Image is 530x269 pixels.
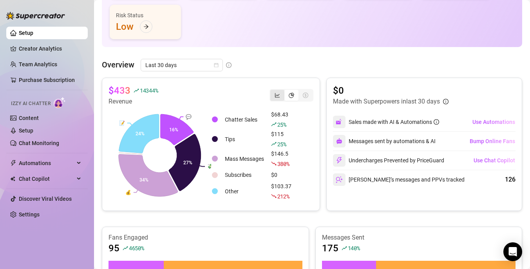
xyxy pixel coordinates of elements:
td: Chatter Sales [222,110,267,129]
a: Content [19,115,39,121]
td: Other [222,182,267,201]
button: Bump Online Fans [469,135,516,147]
span: 25 % [277,140,286,148]
article: Revenue [109,97,158,106]
td: Subscribes [222,169,267,181]
div: $115 [271,130,291,149]
span: rise [342,245,347,251]
span: thunderbolt [10,160,16,166]
span: rise [134,88,139,93]
span: info-circle [443,99,449,104]
img: logo-BBDzfeDw.svg [6,12,65,20]
div: $68.43 [271,110,291,129]
span: 25 % [277,121,286,128]
span: line-chart [275,93,280,98]
article: 95 [109,242,119,254]
div: 126 [505,175,516,184]
img: svg%3e [336,157,343,164]
article: Made with Superpowers in last 30 days [333,97,440,106]
span: Automations [19,157,74,169]
span: Last 30 days [145,59,218,71]
article: $433 [109,84,130,97]
span: fall [271,161,277,166]
div: $146.5 [271,149,291,168]
a: Team Analytics [19,61,57,67]
span: 4650 % [129,244,144,252]
a: Setup [19,30,33,36]
img: Chat Copilot [10,176,15,182]
div: Open Intercom Messenger [503,242,522,261]
text: 💬 [186,114,192,120]
span: 212 % [277,193,289,200]
span: info-circle [226,62,232,68]
a: Creator Analytics [19,42,81,55]
a: Purchase Subscription [19,77,75,83]
span: pie-chart [289,93,294,98]
span: rise [123,245,128,251]
article: Overview [102,59,134,71]
div: Risk Status [116,11,175,20]
img: svg%3e [336,176,343,183]
article: 175 [322,242,338,254]
span: Use Automations [472,119,515,125]
span: fall [271,193,277,199]
span: 14344 % [140,87,158,94]
span: Chat Copilot [19,173,74,185]
span: arrow-right [143,24,149,29]
span: Bump Online Fans [470,138,515,144]
span: rise [271,141,277,147]
a: Setup [19,127,33,134]
span: calendar [214,63,219,67]
div: Messages sent by automations & AI [333,135,436,147]
a: Discover Viral Videos [19,196,72,202]
div: Sales made with AI & Automations [349,118,439,126]
text: 📝 [119,120,125,126]
td: Mass Messages [222,149,267,168]
a: Settings [19,211,40,218]
span: 380 % [277,160,289,167]
img: AI Chatter [54,97,66,108]
div: Undercharges Prevented by PriceGuard [333,154,444,167]
span: 140 % [348,244,360,252]
div: segmented control [270,89,313,102]
div: $103.37 [271,182,291,201]
img: svg%3e [336,138,342,144]
img: svg%3e [336,118,343,125]
span: info-circle [434,119,439,125]
span: rise [271,122,277,127]
div: [PERSON_NAME]’s messages and PPVs tracked [333,173,465,186]
span: Use Chat Copilot [474,157,515,164]
text: 💸 [207,164,213,169]
a: Chat Monitoring [19,140,59,146]
article: Messages Sent [322,233,516,242]
article: $0 [333,84,449,97]
span: Izzy AI Chatter [11,100,51,107]
article: Fans Engaged [109,233,302,242]
div: $0 [271,171,291,179]
text: 💰 [125,189,131,195]
button: Use Chat Copilot [473,154,516,167]
button: Use Automations [472,116,516,128]
span: dollar-circle [303,93,308,98]
td: Tips [222,130,267,149]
